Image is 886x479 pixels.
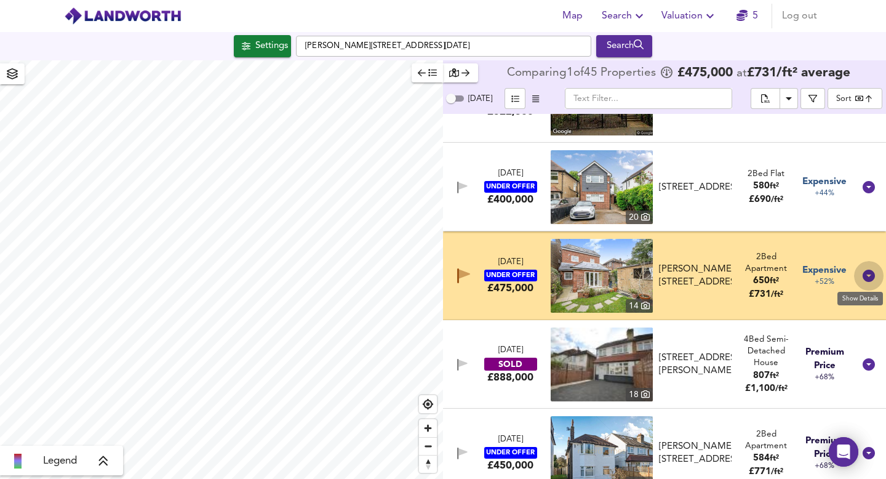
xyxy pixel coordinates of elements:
div: UNDER OFFER [484,447,537,459]
svg: Show Details [861,180,876,195]
div: [STREET_ADDRESS] [659,181,732,194]
span: Premium Price [796,435,854,461]
span: 584 [753,454,770,463]
span: Map [557,7,587,25]
span: ft² [770,277,779,285]
div: [DATE] [498,434,523,446]
button: Reset bearing to north [419,455,437,473]
span: 580 [753,182,770,191]
div: £450,000 [487,459,533,472]
svg: Show Details [861,357,876,372]
div: Comparing 1 of 45 Properties [507,67,659,79]
span: +52% [815,277,834,288]
a: property thumbnail 20 [551,150,653,224]
div: [STREET_ADDRESS][PERSON_NAME] [659,352,732,378]
span: ft² [770,372,779,380]
input: Enter a location... [296,36,591,57]
button: Download Results [780,88,798,109]
span: Premium Price [796,346,854,372]
span: Valuation [661,7,717,25]
button: Search [597,4,652,28]
span: Expensive [802,264,847,277]
button: 5 [727,4,767,28]
div: [PERSON_NAME][STREET_ADDRESS] [659,440,732,467]
div: [DATE]UNDER OFFER£475,000 property thumbnail 14 [PERSON_NAME][STREET_ADDRESS]2Bed Apartment650ft²... [443,231,886,320]
div: £475,000 [487,281,533,295]
div: [DATE] [498,345,523,356]
div: split button [751,88,798,109]
span: ft² [770,182,779,190]
div: 2 Bed Apartment [736,429,795,453]
button: Zoom out [419,437,437,455]
span: £ 771 [749,467,783,477]
img: property thumbnail [551,150,653,224]
img: property thumbnail [551,239,653,313]
div: Click to configure Search Settings [234,35,291,57]
a: property thumbnail 14 [551,239,653,313]
span: / ft² [771,291,783,299]
span: at [736,68,747,79]
span: +68% [815,461,834,472]
span: £ 731 / ft² average [747,66,850,79]
div: [DATE]UNDER OFFER£400,000 property thumbnail 20 [STREET_ADDRESS]2Bed Flat580ft²£690/ft² Expensive... [443,143,886,231]
button: Zoom in [419,419,437,437]
input: Text Filter... [565,88,732,109]
span: £ 475,000 [677,67,733,79]
div: 19 Milton Road, NW7 4AU [654,352,736,378]
img: logo [64,7,182,25]
span: / ft² [771,107,783,115]
div: Settings [255,38,288,54]
div: Sort [836,93,852,105]
div: 4 Bed Semi-Detached House [736,334,795,369]
img: property thumbnail [551,328,653,401]
div: SOLD [484,358,537,371]
div: 2 Bed Apartment [736,251,795,275]
div: Milton Road, Mill Hill, NW7 4AU [654,440,736,467]
div: [DATE]SOLD£888,000 property thumbnail 18 [STREET_ADDRESS][PERSON_NAME]4Bed Semi-Detached House807... [443,320,886,409]
button: Settings [234,35,291,57]
span: +44% [815,188,834,199]
button: Search [596,35,652,57]
span: Search [602,7,647,25]
div: Open Intercom Messenger [829,437,858,467]
span: Expensive [802,175,847,188]
div: Sort [828,88,882,109]
span: 650 [753,276,770,286]
span: £ 1,100 [745,384,788,393]
div: Search [599,38,649,54]
span: / ft² [775,385,788,393]
span: [DATE] [468,95,492,103]
svg: Show Details [861,446,876,461]
div: Run Your Search [596,35,652,57]
div: [DATE] [498,168,523,180]
span: £ 731 [749,290,783,299]
span: / ft² [771,468,783,476]
div: 18 [626,388,653,401]
div: UNDER OFFER [484,270,537,281]
span: ft² [770,454,779,462]
a: property thumbnail 18 [551,328,653,401]
div: £888,000 [487,371,533,384]
div: 2 Bed Flat [748,168,784,180]
div: 14 [626,299,653,313]
div: 20 [626,211,653,224]
span: 807 [753,371,770,380]
div: £400,000 [487,193,533,206]
button: Log out [777,4,822,28]
span: / ft² [771,196,783,204]
div: Marion Road, Mill Hill, London, NW7 4AN [654,263,736,289]
div: UNDER OFFER [484,181,537,193]
div: [PERSON_NAME][STREET_ADDRESS] [659,263,732,289]
div: [DATE] [498,257,523,268]
button: Find my location [419,395,437,413]
button: Map [553,4,592,28]
span: +68% [815,372,834,383]
span: £ 621 [749,107,783,116]
span: Legend [43,454,77,469]
span: Log out [782,7,817,25]
a: 5 [736,7,758,25]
